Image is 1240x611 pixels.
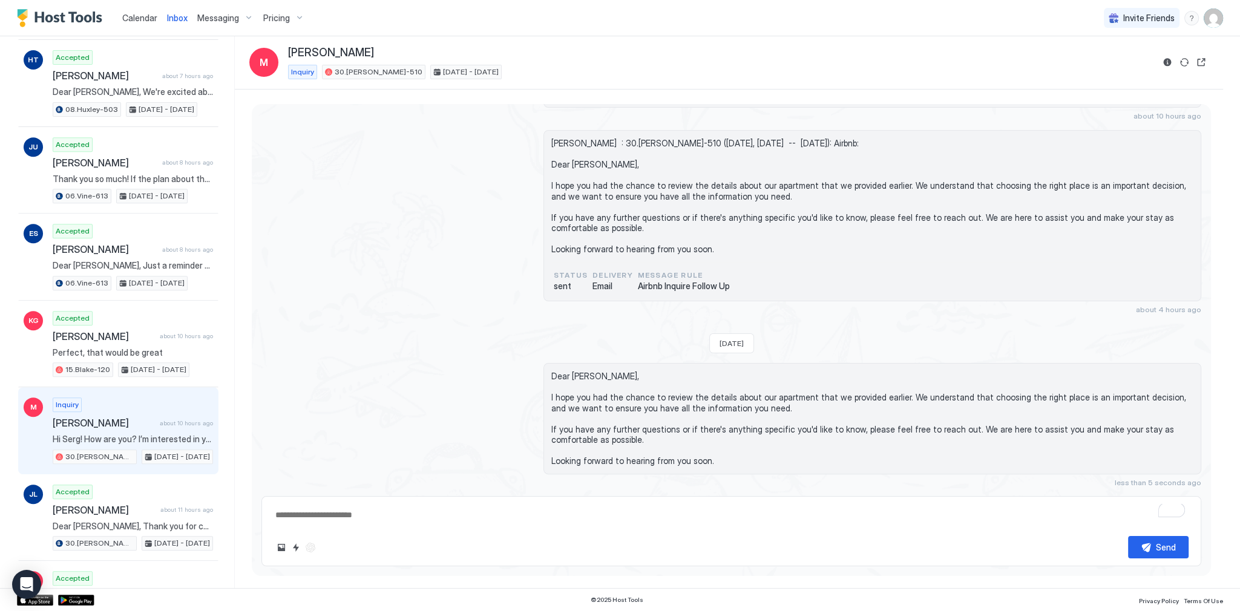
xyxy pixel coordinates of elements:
[638,270,730,281] span: Message Rule
[1139,593,1179,606] a: Privacy Policy
[65,191,108,201] span: 06.Vine-613
[139,104,194,115] span: [DATE] - [DATE]
[56,486,90,497] span: Accepted
[65,538,134,549] span: 30.[PERSON_NAME]-510
[162,246,213,253] span: about 8 hours ago
[65,364,110,375] span: 15.Blake-120
[12,570,41,599] div: Open Intercom Messenger
[129,278,185,289] span: [DATE] - [DATE]
[53,330,155,342] span: [PERSON_NAME]
[591,596,643,604] span: © 2025 Host Tools
[1184,597,1223,604] span: Terms Of Use
[274,504,1189,526] textarea: To enrich screen reader interactions, please activate Accessibility in Grammarly extension settings
[1139,597,1179,604] span: Privacy Policy
[28,54,39,65] span: HT
[17,595,53,606] a: App Store
[65,104,118,115] span: 08.Huxley-503
[289,540,303,555] button: Quick reply
[1204,8,1223,28] div: User profile
[288,46,374,60] span: [PERSON_NAME]
[443,67,499,77] span: [DATE] - [DATE]
[1177,55,1192,70] button: Sync reservation
[53,70,157,82] span: [PERSON_NAME]
[56,52,90,63] span: Accepted
[1115,478,1201,487] span: less than 5 seconds ago
[129,191,185,201] span: [DATE] - [DATE]
[65,451,134,462] span: 30.[PERSON_NAME]-510
[162,72,213,80] span: about 7 hours ago
[53,87,213,97] span: Dear [PERSON_NAME], We're excited about your arrival [DATE]! Once you've checked in and settled, ...
[1194,55,1209,70] button: Open reservation
[260,55,268,70] span: M
[1184,593,1223,606] a: Terms Of Use
[197,13,239,24] span: Messaging
[53,417,155,429] span: [PERSON_NAME]
[53,521,213,532] span: Dear [PERSON_NAME], Thank you for choosing to stay at our apartment. We hope you’ve enjoyed every...
[554,281,588,292] span: sent
[154,538,210,549] span: [DATE] - [DATE]
[65,278,108,289] span: 06.Vine-613
[335,67,422,77] span: 30.[PERSON_NAME]-510
[29,228,38,239] span: ES
[122,13,157,23] span: Calendar
[56,573,90,584] span: Accepted
[592,270,633,281] span: Delivery
[29,489,38,500] span: JL
[53,243,157,255] span: [PERSON_NAME]
[160,419,213,427] span: about 10 hours ago
[17,9,108,27] a: Host Tools Logo
[28,315,39,326] span: KG
[167,11,188,24] a: Inbox
[1184,11,1199,25] div: menu
[30,402,37,413] span: M
[56,313,90,324] span: Accepted
[56,226,90,237] span: Accepted
[592,281,633,292] span: Email
[1128,536,1189,558] button: Send
[122,11,157,24] a: Calendar
[720,339,744,348] span: [DATE]
[53,434,213,445] span: Hi Serg! How are you? I’m interested in your place for [DATE] to [DATE] and was wondering if I co...
[53,157,157,169] span: [PERSON_NAME]
[160,332,213,340] span: about 10 hours ago
[638,281,730,292] span: Airbnb Inquire Follow Up
[1136,305,1201,314] span: about 4 hours ago
[291,67,314,77] span: Inquiry
[1156,541,1176,554] div: Send
[263,13,290,24] span: Pricing
[160,506,213,514] span: about 11 hours ago
[162,158,213,166] span: about 8 hours ago
[28,142,38,152] span: JU
[58,595,94,606] a: Google Play Store
[154,451,210,462] span: [DATE] - [DATE]
[53,504,156,516] span: [PERSON_NAME]
[131,364,186,375] span: [DATE] - [DATE]
[56,399,79,410] span: Inquiry
[53,260,213,271] span: Dear [PERSON_NAME], Just a reminder that your check-out is [DATE] before 11 am. 🧳When you check o...
[53,347,213,358] span: Perfect, that would be great
[53,174,213,185] span: Thank you so much! If the plan about the time of arrival will be change, I let you know. See you!
[551,138,1193,255] span: [PERSON_NAME] : 30.[PERSON_NAME]-510 ([DATE], [DATE] -- [DATE]): Airbnb: Dear [PERSON_NAME], I ho...
[56,139,90,150] span: Accepted
[1160,55,1175,70] button: Reservation information
[551,371,1193,466] span: Dear [PERSON_NAME], I hope you had the chance to review the details about our apartment that we p...
[274,540,289,555] button: Upload image
[554,270,588,281] span: status
[1133,111,1201,120] span: about 10 hours ago
[1123,13,1175,24] span: Invite Friends
[167,13,188,23] span: Inbox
